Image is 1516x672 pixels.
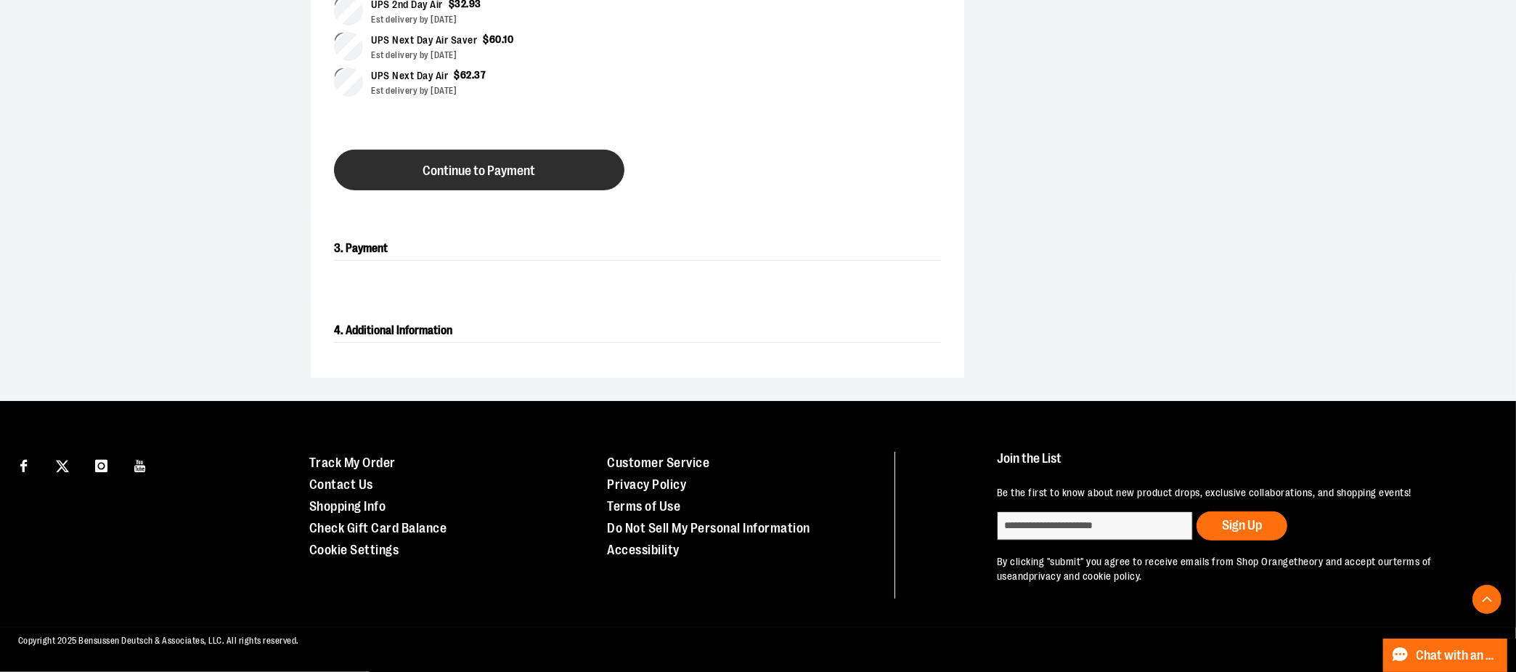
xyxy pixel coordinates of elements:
[372,84,626,97] div: Est delivery by [DATE]
[128,452,153,477] a: Visit our Youtube page
[309,499,386,514] a: Shopping Info
[334,32,363,61] input: UPS Next Day Air Saver$60.10Est delivery by [DATE]
[607,543,680,557] a: Accessibility
[423,164,536,178] span: Continue to Payment
[11,452,36,477] a: Visit our Facebook page
[607,521,810,535] a: Do Not Sell My Personal Information
[455,69,461,81] span: $
[334,237,941,261] h2: 3. Payment
[334,150,624,190] button: Continue to Payment
[1472,585,1501,614] button: Back To Top
[997,511,1193,541] input: enter email
[372,13,626,26] div: Est delivery by [DATE]
[89,452,114,477] a: Visit our Instagram page
[997,556,1432,582] a: terms of use
[504,33,514,45] span: 10
[472,69,475,81] span: .
[1417,649,1499,663] span: Chat with an Expert
[607,499,680,514] a: Terms of Use
[997,555,1480,584] p: By clicking "submit" you agree to receive emails from Shop Orangetheory and accept our and
[484,33,490,45] span: $
[309,521,447,535] a: Check Gift Card Balance
[460,69,472,81] span: 62
[1197,511,1287,541] button: Sign Up
[334,68,363,97] input: UPS Next Day Air$62.37Est delivery by [DATE]
[997,452,1480,479] h4: Join the List
[489,33,502,45] span: 60
[1383,639,1508,672] button: Chat with an Expert
[997,486,1480,501] p: Be the first to know about new product drops, exclusive collaborations, and shopping events!
[1222,518,1262,533] span: Sign Up
[309,456,396,470] a: Track My Order
[372,68,449,84] span: UPS Next Day Air
[56,460,69,473] img: Twitter
[309,543,399,557] a: Cookie Settings
[502,33,504,45] span: .
[334,319,941,343] h2: 4. Additional Information
[50,452,76,477] a: Visit our X page
[372,32,478,49] span: UPS Next Day Air Saver
[607,456,709,470] a: Customer Service
[607,477,686,492] a: Privacy Policy
[475,69,486,81] span: 37
[1029,570,1142,582] a: privacy and cookie policy.
[309,477,373,492] a: Contact Us
[372,49,626,62] div: Est delivery by [DATE]
[18,636,299,646] span: Copyright 2025 Bensussen Deutsch & Associates, LLC. All rights reserved.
